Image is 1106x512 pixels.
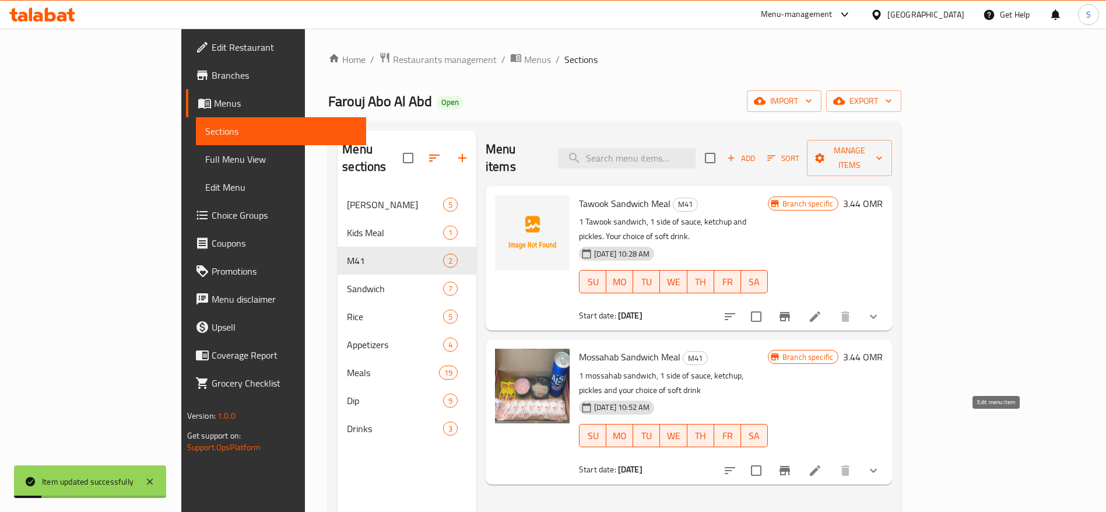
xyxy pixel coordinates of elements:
a: Choice Groups [186,201,366,229]
span: TH [692,273,710,290]
div: items [443,338,458,352]
div: items [443,198,458,212]
b: [DATE] [618,308,642,323]
b: [DATE] [618,462,642,477]
span: 7 [444,283,457,294]
h2: Menu items [486,141,544,176]
div: M412 [338,247,476,275]
span: Edit Menu [205,180,357,194]
span: Menus [214,96,357,110]
button: TH [687,424,714,447]
a: Coverage Report [186,341,366,369]
svg: Show Choices [866,310,880,324]
div: M41 [683,351,708,365]
nav: breadcrumb [328,52,901,67]
div: [PERSON_NAME]5 [338,191,476,219]
span: Sort items [760,149,807,167]
div: items [443,282,458,296]
div: Kids Meal1 [338,219,476,247]
span: Manage items [816,143,883,173]
span: WE [665,273,682,290]
span: Promotions [212,264,357,278]
span: Tawook Sandwich Meal [579,195,670,212]
span: 5 [444,311,457,322]
a: Branches [186,61,366,89]
button: export [826,90,901,112]
a: Sections [196,117,366,145]
div: items [443,422,458,436]
button: Manage items [807,140,893,176]
div: items [443,254,458,268]
div: Meals [347,366,438,380]
a: Grocery Checklist [186,369,366,397]
span: Version: [187,408,216,423]
div: Aboody [347,198,443,212]
div: Rice5 [338,303,476,331]
span: Upsell [212,320,357,334]
div: M41 [673,198,698,212]
span: Get support on: [187,428,241,443]
button: delete [831,457,859,485]
span: 4 [444,339,457,350]
span: 9 [444,395,457,406]
div: Item updated successfully [42,475,134,488]
a: Edit Restaurant [186,33,366,61]
span: export [835,94,892,108]
button: Branch-specific-item [771,457,799,485]
div: Rice [347,310,443,324]
div: [GEOGRAPHIC_DATA] [887,8,964,21]
span: 1 [444,227,457,239]
input: search [558,148,696,169]
button: SU [579,424,606,447]
span: Add item [722,149,760,167]
span: M41 [673,198,697,211]
button: TU [633,424,660,447]
button: WE [660,270,687,293]
span: Start date: [579,308,616,323]
span: MO [611,427,629,444]
span: Open [437,97,464,107]
li: / [501,52,505,66]
div: M41 [347,254,443,268]
button: show more [859,303,887,331]
button: show more [859,457,887,485]
span: Kids Meal [347,226,443,240]
span: Restaurants management [393,52,497,66]
a: Menus [186,89,366,117]
div: Dip [347,394,443,408]
button: import [747,90,821,112]
button: FR [714,270,741,293]
span: Coverage Report [212,348,357,362]
img: Mossahab Sandwich Meal [495,349,570,423]
span: S [1086,8,1091,21]
svg: Show Choices [866,464,880,478]
button: MO [606,270,633,293]
button: Add section [448,144,476,172]
span: Full Menu View [205,152,357,166]
div: Dip9 [338,387,476,415]
h2: Menu sections [342,141,403,176]
div: items [443,394,458,408]
a: Edit Menu [196,173,366,201]
span: Mossahab Sandwich Meal [579,348,680,366]
a: Edit menu item [808,310,822,324]
button: sort-choices [716,457,744,485]
span: TH [692,427,710,444]
span: [DATE] 10:52 AM [589,402,654,413]
span: Sort sections [420,144,448,172]
button: SA [741,424,768,447]
button: SU [579,270,606,293]
div: Drinks3 [338,415,476,443]
span: Appetizers [347,338,443,352]
h6: 3.44 OMR [843,195,883,212]
span: Sort [767,152,799,165]
div: Open [437,96,464,110]
span: Branch specific [778,198,838,209]
div: Drinks [347,422,443,436]
h6: 3.44 OMR [843,349,883,365]
div: Appetizers4 [338,331,476,359]
span: Select to update [744,458,768,483]
span: FR [719,427,736,444]
span: Grocery Checklist [212,376,357,390]
span: SA [746,273,763,290]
